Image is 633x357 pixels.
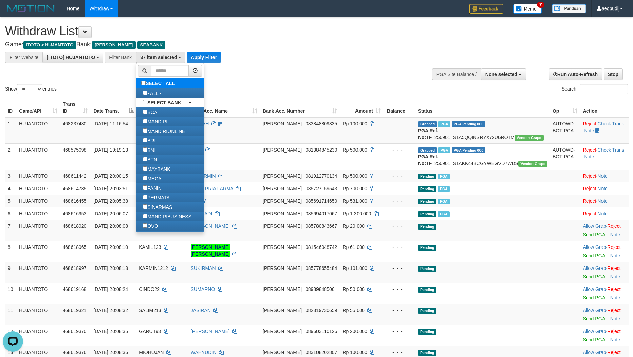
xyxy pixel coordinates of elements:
[191,329,230,334] a: [PERSON_NAME]
[584,154,594,159] a: Note
[263,173,302,179] span: [PERSON_NAME]
[16,262,60,283] td: HUJANTOTO
[386,223,413,230] div: - - -
[16,325,60,346] td: HUJANTOTO
[438,186,450,192] span: Marked by aeoyoh
[63,329,86,334] span: 468619370
[583,316,605,321] a: Send PGA
[263,286,302,292] span: [PERSON_NAME]
[93,350,128,355] span: [DATE] 20:08:36
[16,220,60,241] td: HUJANTOTO
[343,173,367,179] span: Rp 500.000
[306,198,337,204] span: Copy 085691714650 to clipboard
[610,337,620,342] a: Note
[105,52,136,63] div: Filter Bank
[597,173,608,179] a: Note
[5,207,16,220] td: 6
[583,286,607,292] span: ·
[418,287,436,293] span: Pending
[5,325,16,346] td: 12
[191,223,230,229] a: [PERSON_NAME]
[343,265,367,271] span: Rp 101.000
[580,143,629,170] td: · ·
[343,186,367,191] span: Rp 700.000
[93,121,128,126] span: [DATE] 11:16:54
[415,143,550,170] td: TF_250901_STAKK44BCGYWEGVD7WDS
[580,207,629,220] td: ·
[63,198,86,204] span: 468616455
[418,224,436,230] span: Pending
[136,107,164,117] label: BCA
[136,164,177,174] label: MAYBANK
[5,241,16,262] td: 8
[143,204,147,209] input: SINARMAS
[63,244,86,250] span: 468618965
[5,41,415,48] h4: Game: Bank:
[143,223,147,228] input: OVO
[136,88,168,98] label: - ALL -
[610,295,620,300] a: Note
[17,84,42,94] select: Showentries
[607,265,621,271] a: Reject
[136,183,168,193] label: PANIN
[597,211,608,216] a: Note
[580,84,628,94] input: Search:
[263,329,302,334] span: [PERSON_NAME]
[136,126,192,136] label: MANDIRIONLINE
[5,182,16,195] td: 4
[438,121,450,127] span: Marked by aeovivi
[580,195,629,207] td: ·
[263,121,302,126] span: [PERSON_NAME]
[580,98,629,117] th: Action
[136,136,162,145] label: BRI
[60,98,90,117] th: Trans ID: activate to sort column ascending
[143,157,147,161] input: BTN
[580,304,629,325] td: ·
[597,147,624,153] a: Check Trans
[16,283,60,304] td: HUJANTOTO
[583,211,596,216] a: Reject
[141,81,146,85] input: SELECT ALL
[47,55,95,60] span: [ITOTO] HUJANTOTO
[42,52,103,63] button: [ITOTO] HUJANTOTO
[418,308,436,314] span: Pending
[418,266,436,272] span: Pending
[515,135,544,141] span: Vendor URL: https://settle31.1velocity.biz
[583,198,596,204] a: Reject
[16,207,60,220] td: HUJANTOTO
[136,231,170,240] label: GOPAY
[5,52,42,63] div: Filter Website
[139,286,160,292] span: CINDO22
[607,223,621,229] a: Reject
[583,274,605,279] a: Send PGA
[580,220,629,241] td: ·
[306,211,337,216] span: Copy 085694017067 to clipboard
[438,211,450,217] span: Marked by aeoyoh
[93,329,128,334] span: [DATE] 20:08:35
[93,186,128,191] span: [DATE] 20:03:51
[438,147,450,153] span: Marked by aeosyak
[93,198,128,204] span: [DATE] 20:05:38
[191,186,233,191] a: VIZAL PRIA FARMA
[306,265,337,271] span: Copy 085778655484 to clipboard
[16,117,60,144] td: HUJANTOTO
[93,244,128,250] span: [DATE] 20:08:10
[583,186,596,191] a: Reject
[3,3,23,23] button: Open LiveChat chat widget
[16,143,60,170] td: HUJANTOTO
[583,244,607,250] span: ·
[136,193,177,202] label: PERMATA
[418,128,438,140] b: PGA Ref. No:
[93,265,128,271] span: [DATE] 20:08:13
[583,286,606,292] a: Allow Grab
[343,244,365,250] span: Rp 61.000
[143,119,147,123] input: MANDIRI
[597,121,624,126] a: Check Trans
[386,244,413,251] div: - - -
[263,350,302,355] span: [PERSON_NAME]
[16,241,60,262] td: HUJANTOTO
[306,244,337,250] span: Copy 081546048742 to clipboard
[583,232,605,237] a: Send PGA
[485,72,517,77] span: None selected
[93,308,128,313] span: [DATE] 20:08:32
